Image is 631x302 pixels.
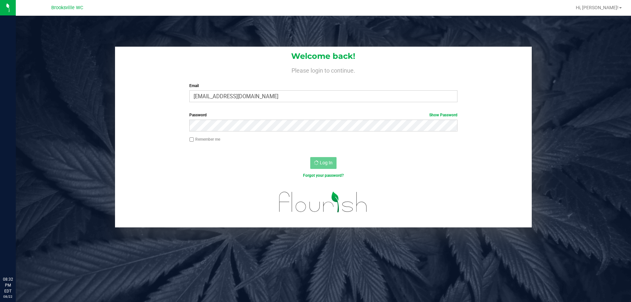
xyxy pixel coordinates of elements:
[115,66,532,74] h4: Please login to continue.
[189,113,207,117] span: Password
[189,83,457,89] label: Email
[271,185,375,219] img: flourish_logo.svg
[303,173,344,178] a: Forgot your password?
[189,136,220,142] label: Remember me
[189,137,194,142] input: Remember me
[310,157,337,169] button: Log In
[51,5,83,11] span: Brooksville WC
[576,5,619,10] span: Hi, [PERSON_NAME]!
[3,294,13,299] p: 08/22
[115,52,532,60] h1: Welcome back!
[3,276,13,294] p: 08:32 PM EDT
[320,160,333,165] span: Log In
[429,113,457,117] a: Show Password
